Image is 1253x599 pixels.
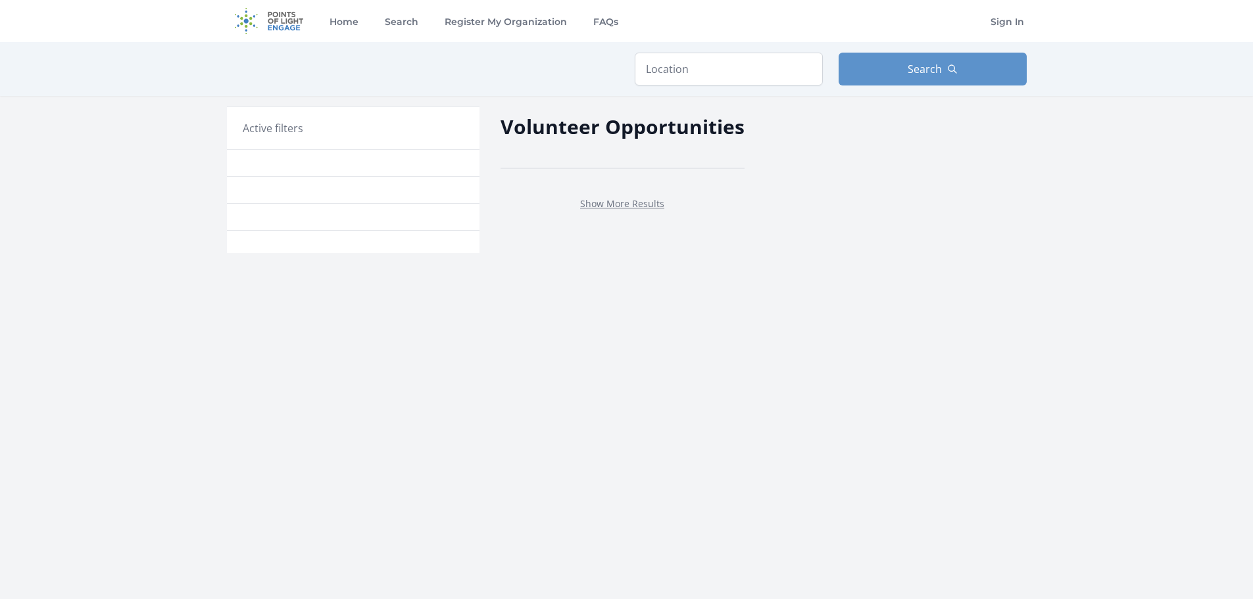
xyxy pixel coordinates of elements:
[839,53,1027,85] button: Search
[243,120,303,136] h3: Active filters
[580,197,664,210] a: Show More Results
[635,53,823,85] input: Location
[501,112,745,141] h2: Volunteer Opportunities
[908,61,942,77] span: Search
